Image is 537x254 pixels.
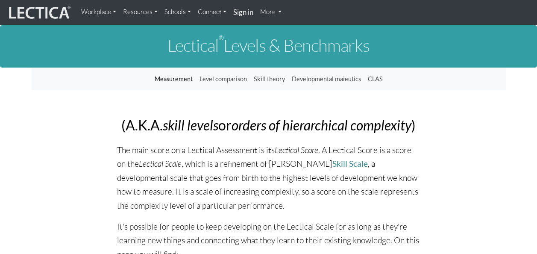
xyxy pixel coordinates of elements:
[257,3,285,21] a: More
[232,117,411,133] i: orders of hierarchical complexity
[117,143,420,213] p: The main score on a Lectical Assessment is its . A Lectical Score is a score on the , which is a ...
[288,71,364,87] a: Developmental maieutics
[161,3,194,21] a: Schools
[230,3,257,22] a: Sign in
[117,118,420,133] h2: (A.K.A. or )
[139,159,182,169] i: Lectical Scale
[364,71,386,87] a: CLAS
[194,3,230,21] a: Connect
[219,34,223,42] sup: ®
[250,71,288,87] a: Skill theory
[233,8,253,17] strong: Sign in
[120,3,161,21] a: Resources
[7,5,71,21] img: lecticalive
[196,71,250,87] a: Level comparison
[151,71,196,87] a: Measurement
[78,3,120,21] a: Workplace
[332,159,368,168] a: Skill Scale
[163,117,218,133] i: skill levels
[32,36,506,55] h1: Lectical Levels & Benchmarks
[275,145,318,155] i: Lectical Score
